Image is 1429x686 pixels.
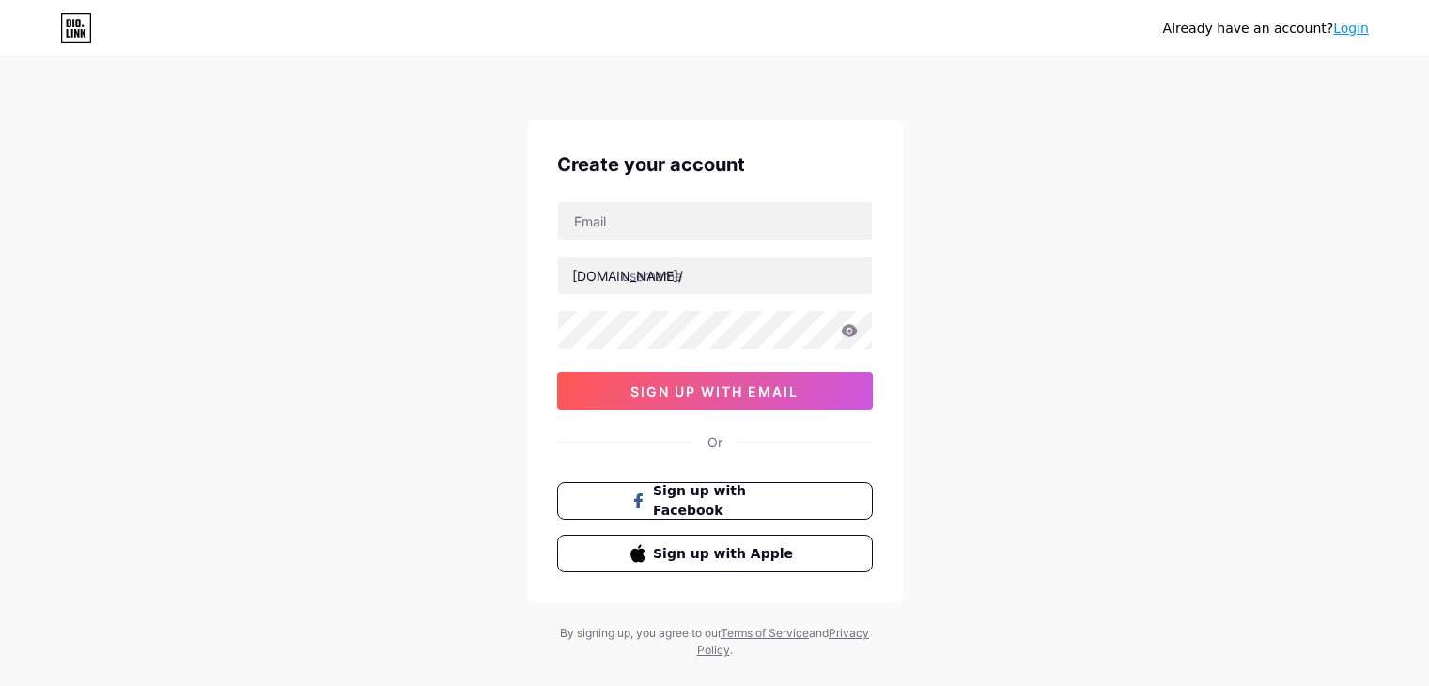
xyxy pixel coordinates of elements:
span: sign up with email [630,383,799,399]
input: username [558,257,872,294]
a: Login [1333,21,1369,36]
div: Create your account [557,150,873,179]
div: Already have an account? [1163,19,1369,39]
a: Terms of Service [721,626,809,640]
input: Email [558,202,872,240]
button: sign up with email [557,372,873,410]
div: By signing up, you agree to our and . [555,625,875,659]
div: Or [707,432,722,452]
button: Sign up with Apple [557,535,873,572]
span: Sign up with Apple [653,544,799,564]
button: Sign up with Facebook [557,482,873,520]
span: Sign up with Facebook [653,481,799,521]
div: [DOMAIN_NAME]/ [572,266,683,286]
